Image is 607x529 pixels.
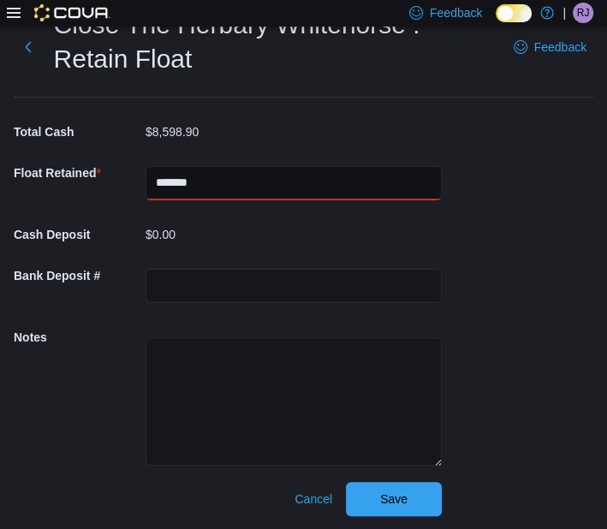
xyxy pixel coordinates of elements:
[14,217,142,252] h5: Cash Deposit
[34,4,110,21] img: Cova
[14,156,142,190] h5: Float Retained
[346,482,442,516] button: Save
[534,39,586,56] span: Feedback
[573,3,593,23] div: Rohit Janotra
[14,259,142,293] h5: Bank Deposit #
[14,320,142,354] h5: Notes
[14,115,142,149] h5: Total Cash
[430,4,482,21] span: Feedback
[562,3,566,23] p: |
[54,8,497,76] h1: Close The Herbary Whitehorse : Retain Float
[146,125,199,139] p: $8,598.90
[14,30,44,64] button: Next
[577,3,590,23] span: RJ
[295,490,332,508] span: Cancel
[496,4,532,22] input: Dark Mode
[146,228,176,241] p: $0.00
[496,22,497,23] span: Dark Mode
[507,30,593,64] a: Feedback
[288,482,339,516] button: Cancel
[380,490,408,508] span: Save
